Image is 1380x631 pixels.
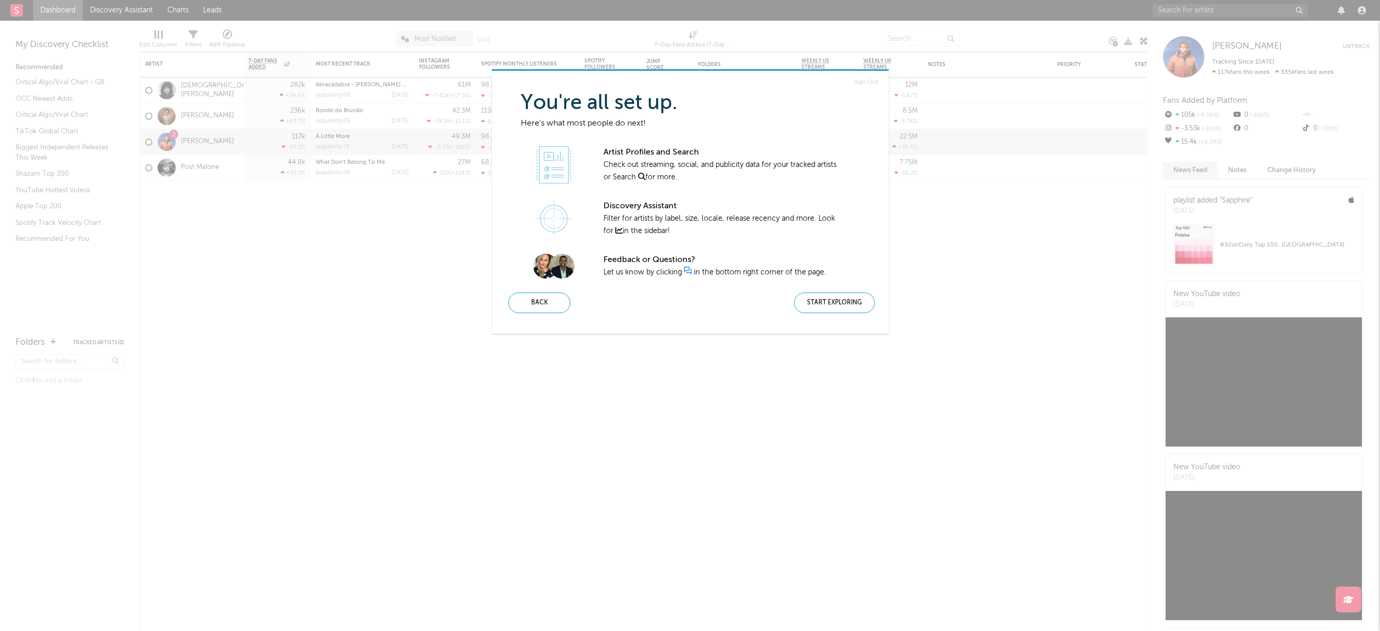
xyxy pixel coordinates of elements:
div: Let us know by clicking in the bottom right corner of the page. [603,254,842,279]
a: Sign Out [854,76,878,88]
img: XZ4FIGRR.jpg [533,254,558,279]
div: Feedback or Questions? [603,254,842,266]
img: TKG77OY4.jpg [550,254,575,279]
div: Start Exploring [794,293,875,313]
div: Back [508,293,570,313]
div: Discovery Assistant [603,200,842,212]
div: Artist Profiles and Search [603,146,842,159]
div: Check out streaming, social, and publicity data for your tracked artists or Search for more. [603,146,842,183]
h3: You're all set up. [521,97,880,110]
p: Here's what most people do next! [521,117,880,130]
div: Filter for artists by label, size, locale, release recency and more. Look for in the sidebar! [603,200,842,237]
